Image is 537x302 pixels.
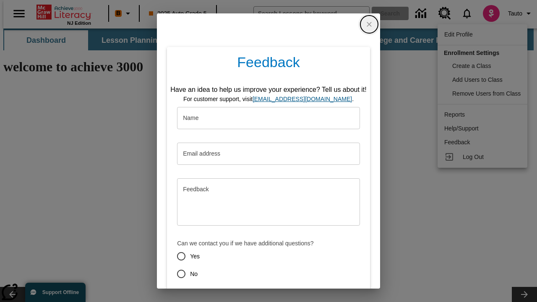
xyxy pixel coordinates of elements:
[177,247,360,283] div: contact-permission
[170,85,367,95] div: Have an idea to help us improve your experience? Tell us about it!
[358,13,380,35] button: close
[170,95,367,104] div: For customer support, visit .
[253,96,352,102] a: support, will open in new browser tab
[190,270,198,279] span: No
[190,252,200,261] span: Yes
[167,47,370,81] h4: Feedback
